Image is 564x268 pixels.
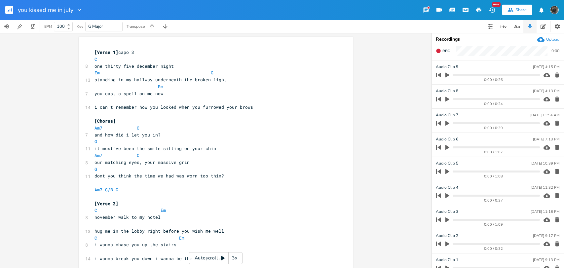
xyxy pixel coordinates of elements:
[447,199,540,202] div: 0:00 / 0:27
[88,23,103,29] span: G Major
[94,255,227,261] span: i wanna break you down i wanna be the one you tear
[229,252,241,264] div: 3x
[550,6,559,14] img: August Tyler Gallant
[94,235,97,241] span: C
[179,235,184,241] span: Em
[211,70,213,76] span: C
[546,37,559,42] div: Upload
[94,187,102,193] span: Am7
[447,102,540,106] div: 0:00 / 0:24
[537,36,559,43] button: Upload
[158,84,163,90] span: Em
[137,125,139,131] span: C
[137,152,139,158] span: C
[531,162,559,165] div: [DATE] 10:39 PM
[94,173,224,179] span: dont you think the time we had was worn too thin?
[94,207,97,213] span: C
[44,25,52,28] div: BPM
[436,112,458,118] span: Audio Clip 7
[436,88,458,94] span: Audio Clip 8
[533,89,559,93] div: [DATE] 4:13 PM
[436,136,458,142] span: Audio Clip 6
[533,258,559,262] div: [DATE] 9:13 PM
[436,233,458,239] span: Audio Clip 2
[94,159,190,165] span: our matching eyes, your massive grin
[433,46,452,56] button: Rec
[447,78,540,82] div: 0:00 / 0:26
[436,209,458,215] span: Audio Clip 3
[436,37,560,42] div: Recordings
[94,56,97,62] span: C
[94,104,253,110] span: i can't remember how you looked when you furrowed your brows
[94,132,161,138] span: and how did i let you in?
[447,247,540,250] div: 0:00 / 0:32
[533,65,559,69] div: [DATE] 4:15 PM
[533,137,559,141] div: [DATE] 7:13 PM
[94,49,118,55] span: [Verse 1]
[94,91,163,96] span: you cast a spell on me now
[161,207,166,213] span: Em
[94,166,97,172] span: G
[94,242,176,248] span: i wanna chase you up the stairs
[94,49,134,55] span: capo 3
[94,63,174,69] span: one thirty five december night
[502,5,532,15] button: Share
[94,228,224,234] span: hug me in the lobby right before you wish me well
[531,186,559,189] div: [DATE] 11:32 PM
[447,223,540,226] div: 0:00 / 1:09
[94,145,216,151] span: it must've been the smile sitting on your chin
[94,201,118,207] span: [Verse 2]
[116,187,118,193] span: G
[492,2,501,7] div: New
[530,113,559,117] div: [DATE] 11:54 AM
[436,64,458,70] span: Audio Clip 9
[18,7,73,13] span: you kissed me in july
[94,77,227,83] span: standing in my hallway underneath the broken light
[77,24,83,28] div: Key
[533,234,559,238] div: [DATE] 9:17 PM
[436,184,458,191] span: Audio Clip 4
[485,4,499,16] button: New
[94,118,116,124] span: [Chorus]
[515,7,527,13] div: Share
[94,138,97,144] span: G
[94,125,102,131] span: Am7
[436,160,458,167] span: Audio Clip 5
[442,49,450,54] span: Rec
[447,174,540,178] div: 0:00 / 1:08
[127,24,145,28] div: Transpose
[531,210,559,213] div: [DATE] 11:18 PM
[105,187,113,193] span: C/B
[94,152,102,158] span: Am7
[436,257,458,263] span: Audio Clip 1
[551,49,559,53] div: 0:00
[94,70,100,76] span: Em
[94,214,161,220] span: november walk to my hotel
[447,126,540,130] div: 0:00 / 0:39
[189,252,243,264] div: Autoscroll
[447,150,540,154] div: 0:00 / 1:07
